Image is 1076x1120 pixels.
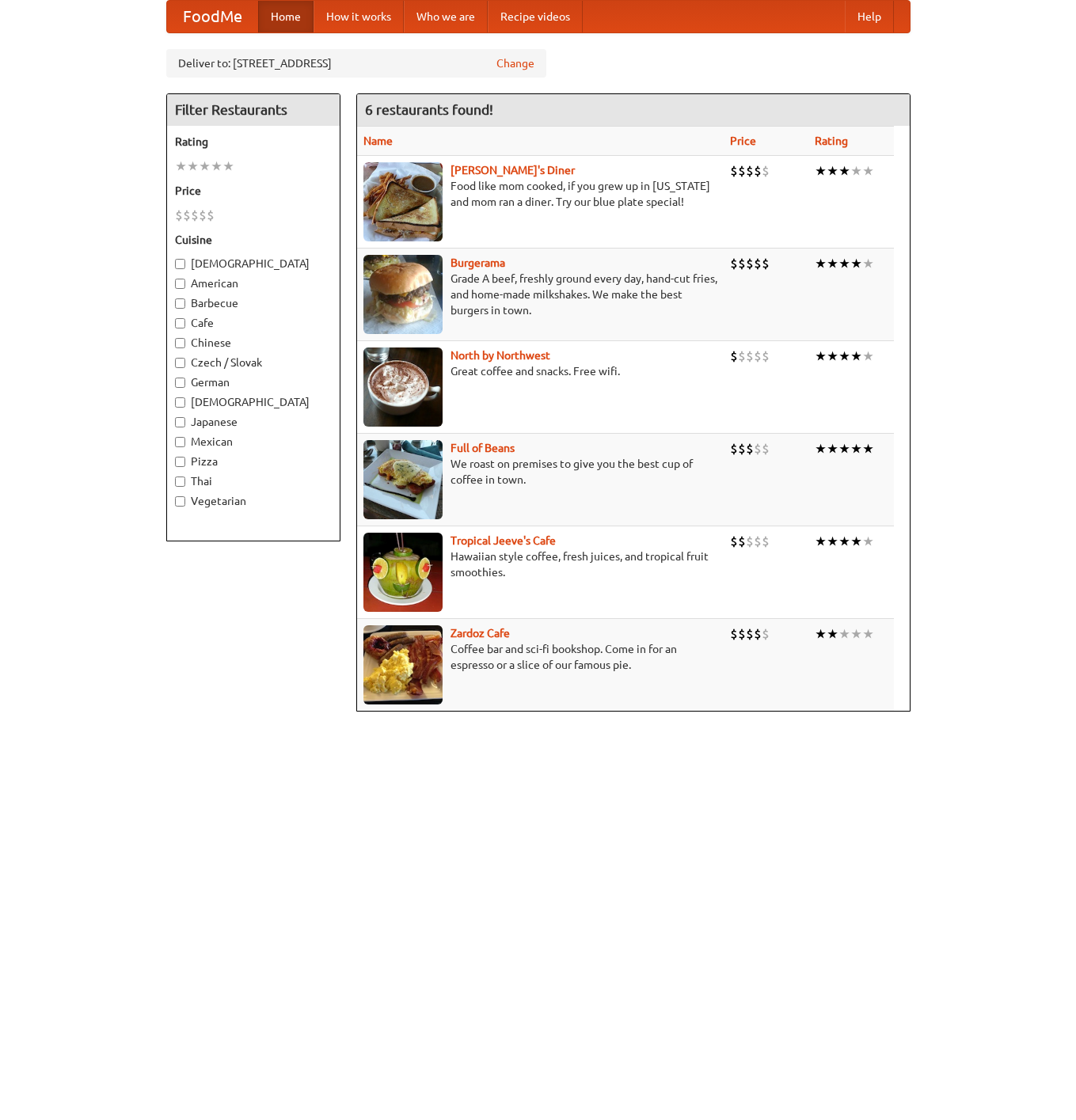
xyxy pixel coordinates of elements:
[815,162,827,180] li: ★
[175,358,185,368] input: Czech / Slovak
[451,442,515,454] a: Full of Beans
[762,347,770,365] li: $
[363,456,717,488] p: We roast on premises to give you the best cup of coffee in town.
[815,440,827,457] li: ★
[746,533,754,550] li: $
[496,55,534,71] a: Change
[175,256,332,271] label: [DEMOGRAPHIC_DATA]
[314,1,404,32] a: How it works
[815,625,827,643] li: ★
[862,533,874,550] li: ★
[175,476,185,487] input: Thai
[730,135,756,147] a: Price
[754,625,762,643] li: $
[862,347,874,365] li: ★
[730,533,738,550] li: $
[175,417,185,427] input: Japanese
[175,437,185,447] input: Mexican
[762,255,770,272] li: $
[175,207,183,224] li: $
[175,318,185,328] input: Cafe
[175,414,332,430] label: Japanese
[175,434,332,450] label: Mexican
[175,335,332,351] label: Chinese
[738,533,746,550] li: $
[363,363,717,379] p: Great coffee and snacks. Free wifi.
[762,625,770,643] li: $
[815,255,827,272] li: ★
[827,533,838,550] li: ★
[746,440,754,457] li: $
[363,641,717,673] p: Coffee bar and sci-fi bookshop. Come in for an espresso or a slice of our famous pie.
[730,347,738,365] li: $
[451,627,510,640] a: Zardoz Cafe
[754,255,762,272] li: $
[199,158,211,175] li: ★
[175,338,185,348] input: Chinese
[815,347,827,365] li: ★
[207,207,215,224] li: $
[862,625,874,643] li: ★
[845,1,894,32] a: Help
[827,440,838,457] li: ★
[363,440,443,519] img: beans.jpg
[827,625,838,643] li: ★
[451,164,575,177] a: [PERSON_NAME]'s Diner
[175,493,332,509] label: Vegetarian
[762,162,770,180] li: $
[730,255,738,272] li: $
[211,158,222,175] li: ★
[738,162,746,180] li: $
[850,347,862,365] li: ★
[175,315,332,331] label: Cafe
[754,347,762,365] li: $
[175,397,185,408] input: [DEMOGRAPHIC_DATA]
[827,347,838,365] li: ★
[363,533,443,612] img: jeeves.jpg
[754,440,762,457] li: $
[365,102,493,117] ng-pluralize: 6 restaurants found!
[404,1,488,32] a: Who we are
[363,178,717,210] p: Food like mom cooked, if you grew up in [US_STATE] and mom ran a diner. Try our blue plate special!
[175,275,332,291] label: American
[175,454,332,469] label: Pizza
[175,295,332,311] label: Barbecue
[363,347,443,427] img: north.jpg
[363,625,443,704] img: zardoz.jpg
[167,1,258,32] a: FoodMe
[363,255,443,334] img: burgerama.jpg
[187,158,199,175] li: ★
[451,534,556,547] a: Tropical Jeeve's Cafe
[754,533,762,550] li: $
[175,259,185,269] input: [DEMOGRAPHIC_DATA]
[738,440,746,457] li: $
[175,374,332,390] label: German
[827,162,838,180] li: ★
[167,94,340,126] h4: Filter Restaurants
[451,349,550,362] b: North by Northwest
[222,158,234,175] li: ★
[754,162,762,180] li: $
[175,457,185,467] input: Pizza
[363,162,443,241] img: sallys.jpg
[363,549,717,580] p: Hawaiian style coffee, fresh juices, and tropical fruit smoothies.
[815,135,848,147] a: Rating
[838,440,850,457] li: ★
[838,347,850,365] li: ★
[191,207,199,224] li: $
[488,1,583,32] a: Recipe videos
[815,533,827,550] li: ★
[746,162,754,180] li: $
[738,625,746,643] li: $
[746,347,754,365] li: $
[862,440,874,457] li: ★
[730,625,738,643] li: $
[838,625,850,643] li: ★
[746,625,754,643] li: $
[451,256,505,269] a: Burgerama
